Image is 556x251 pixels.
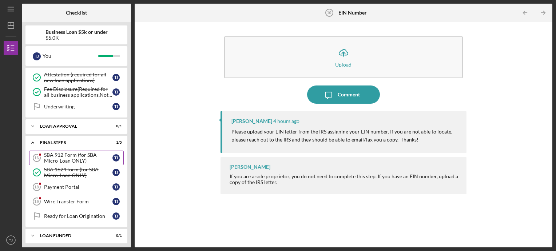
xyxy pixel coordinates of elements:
[44,167,112,178] div: SBA 1624 form (for SBA Micro-Loan ONLY)
[34,199,39,204] tspan: 19
[29,165,124,180] a: SBA 1624 form (for SBA Micro-Loan ONLY)TJ
[66,10,87,16] b: Checklist
[109,124,122,128] div: 0 / 1
[273,118,299,124] time: 2025-09-04 16:40
[44,184,112,190] div: Payment Portal
[29,99,124,114] a: UnderwritingTJ
[112,212,120,220] div: T J
[109,234,122,238] div: 0 / 1
[45,35,108,41] div: $5.0K
[335,62,352,67] div: Upload
[29,85,124,99] a: Fee Disclosure(Required for all business applications,Not needed for Contractor loans)TJ
[112,183,120,191] div: T J
[112,103,120,110] div: T J
[112,198,120,205] div: T J
[4,233,18,247] button: TJ
[338,85,360,104] div: Comment
[34,185,39,189] tspan: 18
[231,118,272,124] div: [PERSON_NAME]
[112,169,120,176] div: T J
[112,88,120,96] div: T J
[45,29,108,35] b: Business Loan $5k or under
[327,11,331,15] tspan: 10
[109,140,122,145] div: 1 / 5
[40,124,104,128] div: Loan Approval
[40,234,104,238] div: LOAN FUNDED
[44,104,112,109] div: Underwriting
[29,151,124,165] a: 16SBA 912 Form (for SBA Micro-Loan ONLY)TJ
[231,128,460,144] p: Please upload your EIN letter from the IRS assigning your EIN number. If you are not able to loca...
[29,194,124,209] a: 19Wire Transfer FormTJ
[9,238,13,242] text: TJ
[307,85,380,104] button: Comment
[230,164,270,170] div: [PERSON_NAME]
[29,70,124,85] a: Attestation (required for all new loan applications)TJ
[43,50,98,62] div: You
[29,209,124,223] a: Ready for Loan OriginationTJ
[44,72,112,83] div: Attestation (required for all new loan applications)
[112,154,120,162] div: T J
[33,52,41,60] div: T J
[338,10,367,16] b: EIN Number
[44,86,112,98] div: Fee Disclosure(Required for all business applications,Not needed for Contractor loans)
[230,174,460,185] div: If you are a sole proprietor, you do not need to complete this step. If you have an EIN number, u...
[224,36,463,78] button: Upload
[112,74,120,81] div: T J
[44,199,112,204] div: Wire Transfer Form
[40,140,104,145] div: Final Steps
[44,213,112,219] div: Ready for Loan Origination
[29,180,124,194] a: 18Payment PortalTJ
[44,152,112,164] div: SBA 912 Form (for SBA Micro-Loan ONLY)
[34,156,39,160] tspan: 16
